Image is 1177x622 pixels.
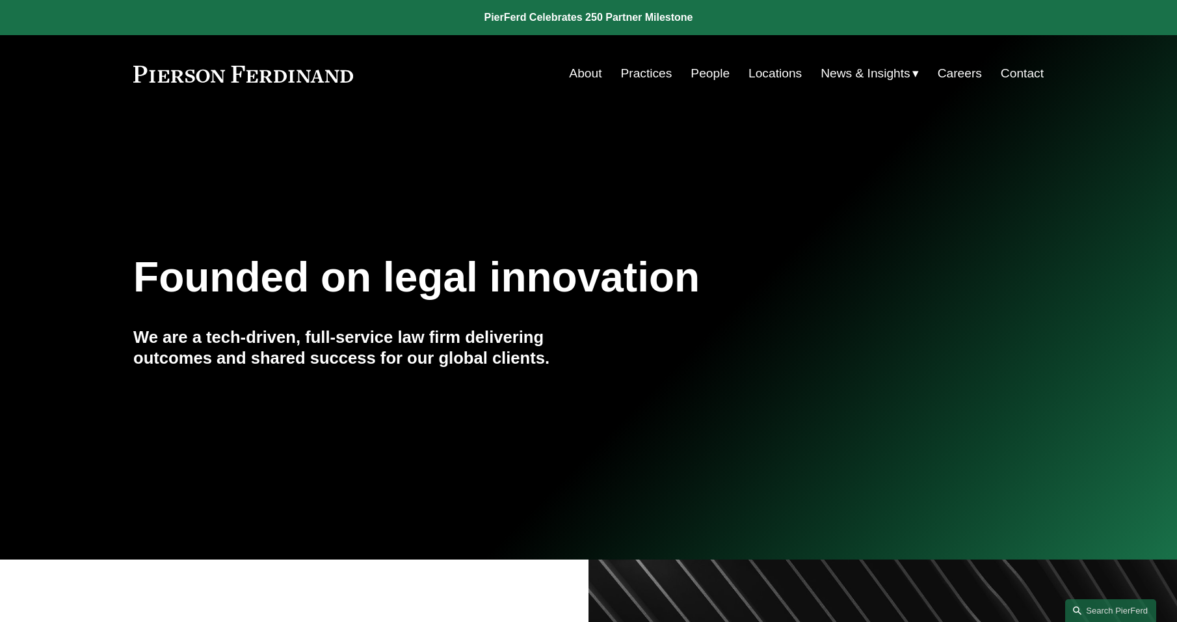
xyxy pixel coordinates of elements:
h4: We are a tech-driven, full-service law firm delivering outcomes and shared success for our global... [133,327,588,369]
a: Careers [938,61,982,86]
span: News & Insights [821,62,910,85]
a: People [691,61,730,86]
a: Practices [620,61,672,86]
a: Search this site [1065,599,1156,622]
a: About [569,61,602,86]
a: Contact [1001,61,1044,86]
a: Locations [748,61,802,86]
a: folder dropdown [821,61,919,86]
h1: Founded on legal innovation [133,254,892,301]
